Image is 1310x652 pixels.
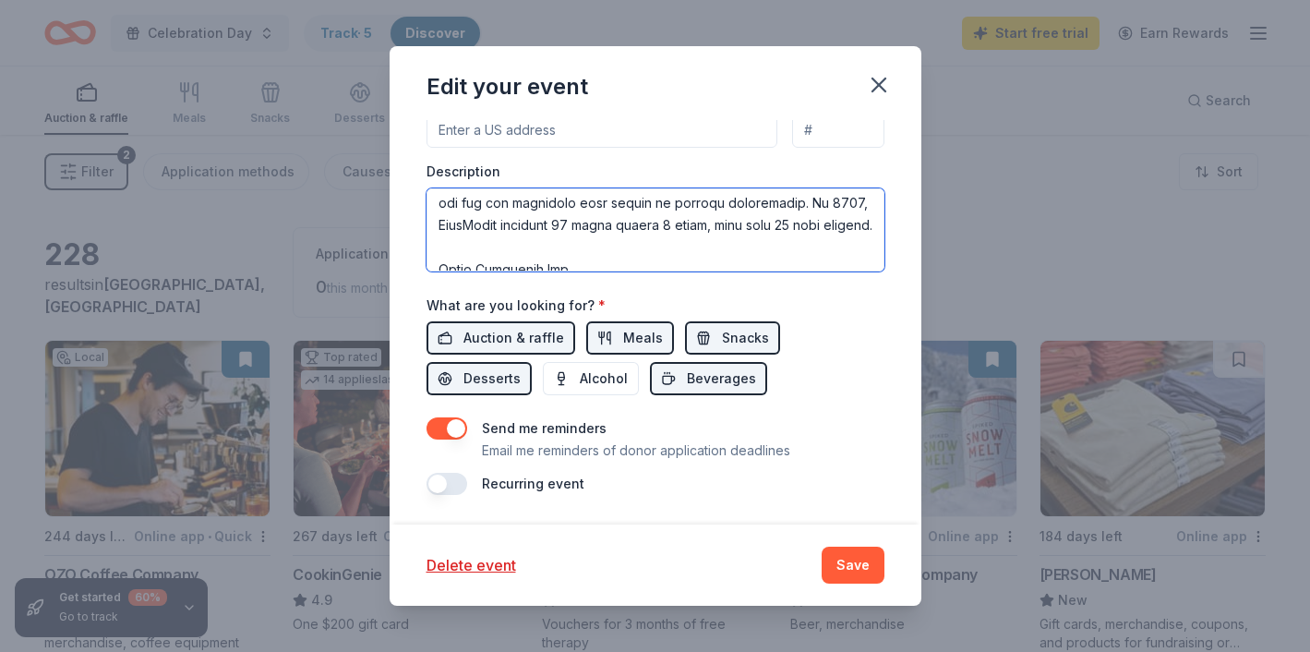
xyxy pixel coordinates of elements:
[543,362,639,395] button: Alcohol
[650,362,767,395] button: Beverages
[482,440,790,462] p: Email me reminders of donor application deadlines
[722,327,769,349] span: Snacks
[463,327,564,349] span: Auction & raffle
[427,188,884,272] textarea: Lorem IpsuMdolo SitaMetco adipisci elits doeiusm temporinci, utlab-et doloremagna aliquaen admi v...
[687,368,756,390] span: Beverages
[792,111,883,148] input: #
[427,321,575,355] button: Auction & raffle
[822,547,884,584] button: Save
[427,72,588,102] div: Edit your event
[427,362,532,395] button: Desserts
[427,111,778,148] input: Enter a US address
[685,321,780,355] button: Snacks
[427,554,516,576] button: Delete event
[623,327,663,349] span: Meals
[586,321,674,355] button: Meals
[580,368,628,390] span: Alcohol
[482,476,584,491] label: Recurring event
[427,296,606,315] label: What are you looking for?
[427,163,500,181] label: Description
[463,368,521,390] span: Desserts
[482,420,607,436] label: Send me reminders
